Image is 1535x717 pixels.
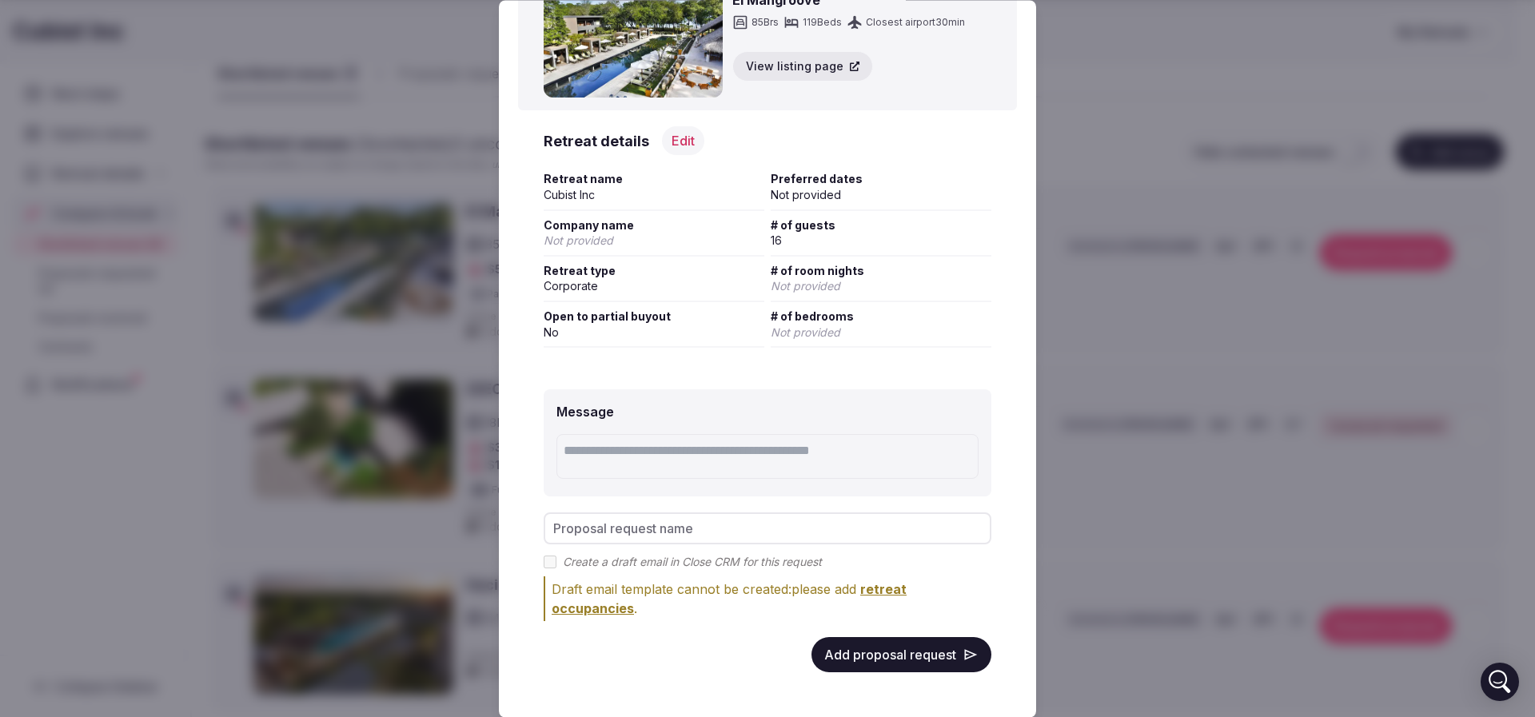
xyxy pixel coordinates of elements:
[771,217,991,233] span: # of guests
[866,16,965,30] span: Closest airport 30 min
[544,217,764,233] span: Company name
[563,555,822,571] label: Create a draft email in Close CRM for this request
[552,580,991,619] div: Draft email template cannot be created: please add
[771,280,840,293] span: Not provided
[732,52,965,82] a: View listing page
[556,404,614,420] label: Message
[662,127,704,156] button: Edit
[811,638,991,673] button: Add proposal request
[771,263,991,279] span: # of room nights
[544,131,649,151] h3: Retreat details
[544,188,764,204] div: Cubist Inc
[544,279,764,295] div: Corporate
[771,309,991,325] span: # of bedrooms
[771,188,991,204] div: Not provided
[771,325,840,339] span: Not provided
[732,52,873,82] button: View listing page
[771,233,991,249] div: 16
[771,172,991,188] span: Preferred dates
[544,263,764,279] span: Retreat type
[803,16,842,30] span: 119 Beds
[544,234,613,248] span: Not provided
[544,309,764,325] span: Open to partial buyout
[552,582,907,617] span: .
[544,172,764,188] span: Retreat name
[752,16,779,30] span: 85 Brs
[552,582,907,617] span: retreat occupancies
[544,325,764,341] div: No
